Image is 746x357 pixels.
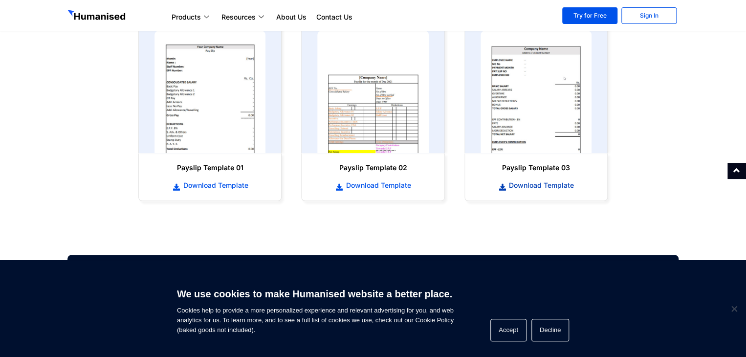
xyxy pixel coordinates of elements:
[271,11,311,23] a: About Us
[475,163,597,173] h6: Payslip Template 03
[475,180,597,191] a: Download Template
[180,180,248,190] span: Download Template
[506,180,574,190] span: Download Template
[177,282,454,335] span: Cookies help to provide a more personalized experience and relevant advertising for you, and web ...
[149,163,271,173] h6: Payslip Template 01
[149,180,271,191] a: Download Template
[311,163,434,173] h6: Payslip Template 02
[317,31,428,153] img: payslip template
[490,319,527,341] button: Accept
[67,10,127,22] img: GetHumanised Logo
[481,31,592,153] img: payslip template
[729,304,739,313] span: Decline
[311,180,434,191] a: Download Template
[344,180,411,190] span: Download Template
[562,7,617,24] a: Try for Free
[531,319,569,341] button: Decline
[177,287,454,301] h6: We use cookies to make Humanised website a better place.
[167,11,217,23] a: Products
[621,7,677,24] a: Sign In
[311,11,357,23] a: Contact Us
[217,11,271,23] a: Resources
[154,31,265,153] img: payslip template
